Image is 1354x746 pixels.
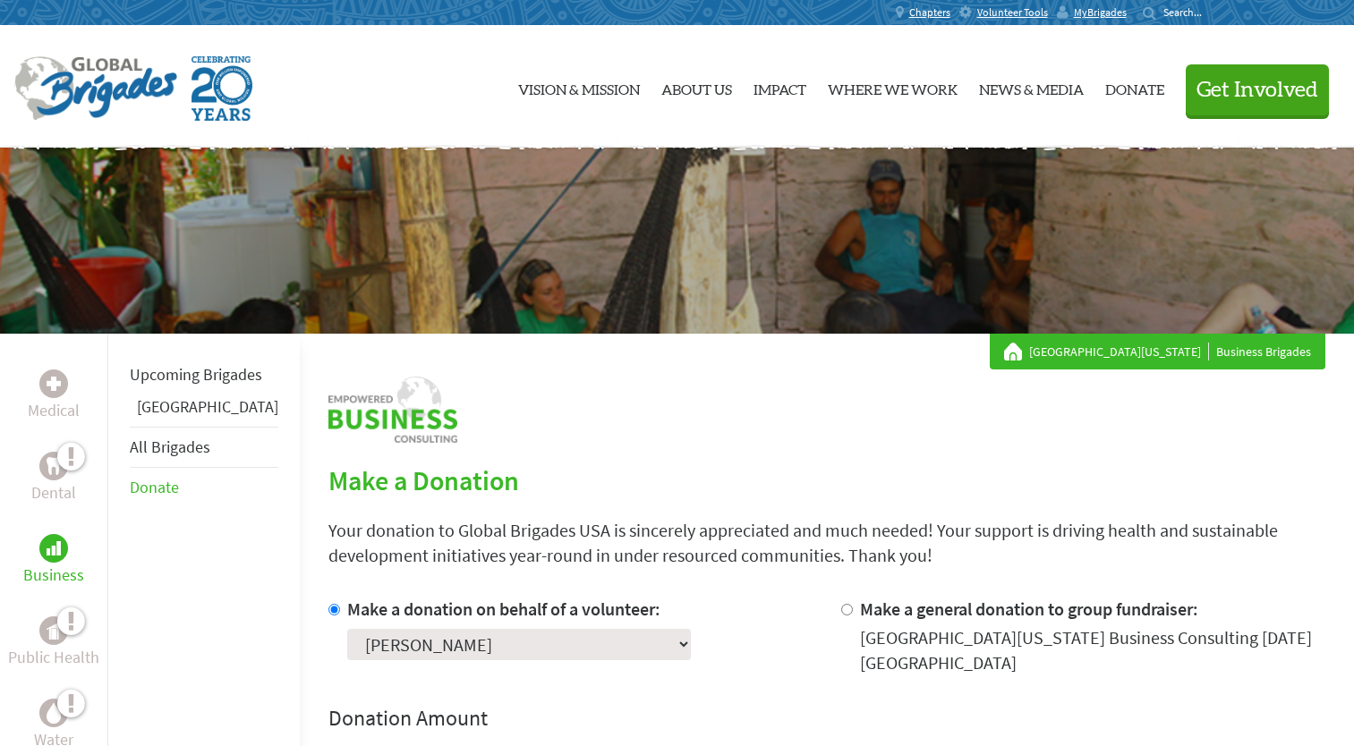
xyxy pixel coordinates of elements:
[39,699,68,727] div: Water
[192,56,252,121] img: Global Brigades Celebrating 20 Years
[909,5,950,20] span: Chapters
[1074,5,1127,20] span: MyBrigades
[754,40,806,133] a: Impact
[130,355,278,394] li: Upcoming Brigades
[47,541,61,555] img: Business
[39,616,68,645] div: Public Health
[1186,64,1329,115] button: Get Involved
[130,468,278,507] li: Donate
[977,5,1048,20] span: Volunteer Tools
[828,40,958,133] a: Where We Work
[23,534,84,588] a: BusinessBusiness
[1196,80,1318,101] span: Get Involved
[39,452,68,480] div: Dental
[328,464,1325,496] h2: Make a Donation
[28,398,80,423] p: Medical
[328,377,457,443] img: logo-business.png
[47,702,61,723] img: Water
[28,369,80,423] a: MedicalMedical
[1163,5,1214,19] input: Search...
[47,622,61,640] img: Public Health
[347,598,660,620] label: Make a donation on behalf of a volunteer:
[39,369,68,398] div: Medical
[130,437,210,457] a: All Brigades
[860,625,1325,675] div: [GEOGRAPHIC_DATA][US_STATE] Business Consulting [DATE] [GEOGRAPHIC_DATA]
[31,480,76,505] p: Dental
[328,704,1325,733] h4: Donation Amount
[328,518,1325,568] p: Your donation to Global Brigades USA is sincerely appreciated and much needed! Your support is dr...
[14,56,177,121] img: Global Brigades Logo
[47,377,61,391] img: Medical
[130,477,179,497] a: Donate
[1105,40,1164,133] a: Donate
[39,534,68,563] div: Business
[31,452,76,505] a: DentalDental
[1004,343,1311,360] div: Business Brigades
[137,396,278,417] a: [GEOGRAPHIC_DATA]
[130,427,278,468] li: All Brigades
[23,563,84,588] p: Business
[1029,343,1209,360] a: [GEOGRAPHIC_DATA][US_STATE]
[8,616,99,670] a: Public HealthPublic Health
[8,645,99,670] p: Public Health
[661,40,732,133] a: About Us
[979,40,1084,133] a: News & Media
[47,457,61,474] img: Dental
[518,40,640,133] a: Vision & Mission
[130,364,262,385] a: Upcoming Brigades
[860,598,1198,620] label: Make a general donation to group fundraiser:
[130,394,278,427] li: Greece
